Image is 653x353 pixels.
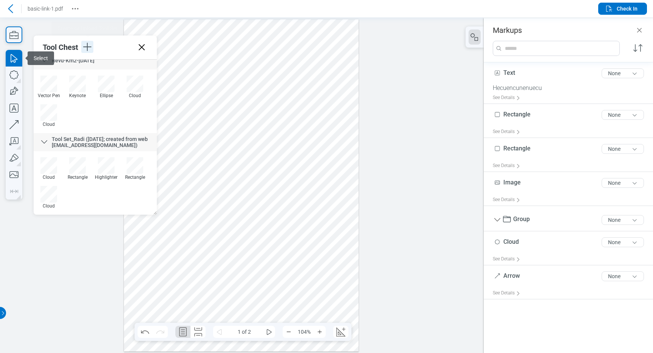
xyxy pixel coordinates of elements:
button: Continuous Page Layout [190,326,206,338]
div: Rectangle [66,175,89,180]
div: Keynote [66,93,89,98]
div: See Details [493,287,523,299]
button: some [263,326,275,338]
button: Redo [153,326,168,338]
div: See Details [493,126,523,138]
div: See Details [493,194,523,206]
div: Rectangle [124,175,146,180]
button: None [602,178,644,188]
button: None [602,68,644,78]
span: Rectangle [503,111,531,118]
button: None [602,110,644,120]
button: None [602,215,644,225]
button: Revision History [69,3,81,15]
span: Cloud [503,238,519,245]
div: Hecuencunenuecu [493,84,650,92]
span: 1 of 2 [225,326,263,338]
span: Check In [617,5,638,12]
div: See Details [493,92,523,104]
div: Tool Set_Radi ([DATE]; created from web [EMAIL_ADDRESS][DOMAIN_NAME]) [34,133,157,151]
button: None [602,271,644,281]
div: Cloud [37,175,60,180]
span: basic-link-1.pdf [28,6,63,12]
span: Group [513,215,530,223]
button: Single Page Layout [175,326,190,338]
div: See Details [493,253,523,265]
span: Text [503,69,515,76]
span: Arrow [503,272,520,279]
span: Rectangle [503,145,531,152]
button: Create Scale [333,326,348,338]
button: Close [635,26,644,35]
button: Check In [598,3,647,15]
div: Cloud [37,122,60,127]
button: None [602,144,644,154]
button: Group [493,215,502,224]
span: 104% [295,326,314,338]
span: Revu-Km2-[DATE] [52,57,94,63]
button: Zoom Out [283,326,295,338]
div: Highlighter [95,175,118,180]
button: Undo [138,326,153,338]
div: Revu-Km2-[DATE] [34,51,157,70]
div: Ellipse [95,93,118,98]
div: Cloud [124,93,146,98]
span: Image [503,179,521,186]
div: Tool Chest [43,43,81,52]
span: Tool Set_Radi ([DATE]; created from web [EMAIL_ADDRESS][DOMAIN_NAME]) [52,136,148,148]
button: None [602,237,644,247]
h3: Markups [493,26,522,35]
div: Cloud [37,203,60,209]
button: Zoom In [314,326,326,338]
div: See Details [493,160,523,172]
div: Vector Pen [37,93,60,98]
